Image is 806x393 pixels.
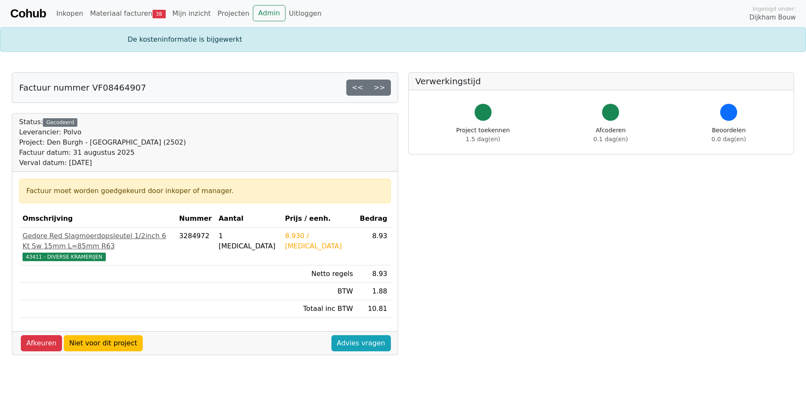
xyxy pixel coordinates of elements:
[23,253,106,261] span: 43411 - DIVERSE KRAMERIJEN
[169,5,215,22] a: Mijn inzicht
[19,117,186,168] div: Status:
[282,210,356,228] th: Prijs / eenh.
[712,126,746,144] div: Beoordelen
[368,80,391,96] a: >>
[21,335,62,351] a: Afkeuren
[712,136,746,142] span: 0.0 dag(en)
[43,118,77,127] div: Gecodeerd
[176,210,215,228] th: Nummer
[456,126,510,144] div: Project toekennen
[282,283,356,300] td: BTW
[594,126,628,144] div: Afcoderen
[749,13,796,23] span: Dijkham Bouw
[282,300,356,318] td: Totaal inc BTW
[214,5,253,22] a: Projecten
[23,231,173,251] div: Gedore Red Slagmoerdopsleutel 1/2inch 6 Kt Sw 15mm L=85mm R63
[19,137,186,148] div: Project: Den Burgh - [GEOGRAPHIC_DATA] (2502)
[356,300,391,318] td: 10.81
[218,231,278,251] div: 1 [MEDICAL_DATA]
[752,5,796,13] span: Ingelogd onder:
[356,228,391,265] td: 8.93
[123,34,684,45] div: De kosteninformatie is bijgewerkt
[466,136,500,142] span: 1.5 dag(en)
[331,335,391,351] a: Advies vragen
[153,10,166,18] span: 38
[416,76,787,86] h5: Verwerkingstijd
[356,283,391,300] td: 1.88
[87,5,169,22] a: Materiaal facturen38
[10,3,46,24] a: Cohub
[176,228,215,265] td: 3284972
[23,231,173,262] a: Gedore Red Slagmoerdopsleutel 1/2inch 6 Kt Sw 15mm L=85mm R6343411 - DIVERSE KRAMERIJEN
[64,335,143,351] a: Niet voor dit project
[356,265,391,283] td: 8.93
[356,210,391,228] th: Bedrag
[19,127,186,137] div: Leverancier: Polvo
[285,231,353,251] div: 8.930 / [MEDICAL_DATA]
[19,83,146,93] h5: Factuur nummer VF08464907
[26,186,384,196] div: Factuur moet worden goedgekeurd door inkoper of manager.
[215,210,281,228] th: Aantal
[19,158,186,168] div: Verval datum: [DATE]
[19,210,176,228] th: Omschrijving
[346,80,369,96] a: <<
[19,148,186,158] div: Factuur datum: 31 augustus 2025
[53,5,86,22] a: Inkopen
[286,5,325,22] a: Uitloggen
[253,5,286,21] a: Admin
[282,265,356,283] td: Netto regels
[594,136,628,142] span: 0.1 dag(en)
